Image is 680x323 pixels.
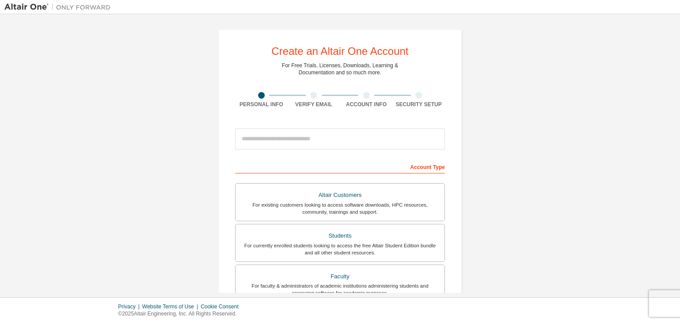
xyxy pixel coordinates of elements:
[282,62,398,76] div: For Free Trials, Licenses, Downloads, Learning & Documentation and so much more.
[241,242,439,256] div: For currently enrolled students looking to access the free Altair Student Edition bundle and all ...
[201,303,243,310] div: Cookie Consent
[241,270,439,283] div: Faculty
[241,189,439,201] div: Altair Customers
[235,101,288,108] div: Personal Info
[142,303,201,310] div: Website Terms of Use
[118,303,142,310] div: Privacy
[340,101,393,108] div: Account Info
[393,101,445,108] div: Security Setup
[118,310,244,318] p: © 2025 Altair Engineering, Inc. All Rights Reserved.
[4,3,115,12] img: Altair One
[241,282,439,296] div: For faculty & administrators of academic institutions administering students and accessing softwa...
[288,101,340,108] div: Verify Email
[271,46,409,57] div: Create an Altair One Account
[241,230,439,242] div: Students
[241,201,439,215] div: For existing customers looking to access software downloads, HPC resources, community, trainings ...
[235,159,445,173] div: Account Type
